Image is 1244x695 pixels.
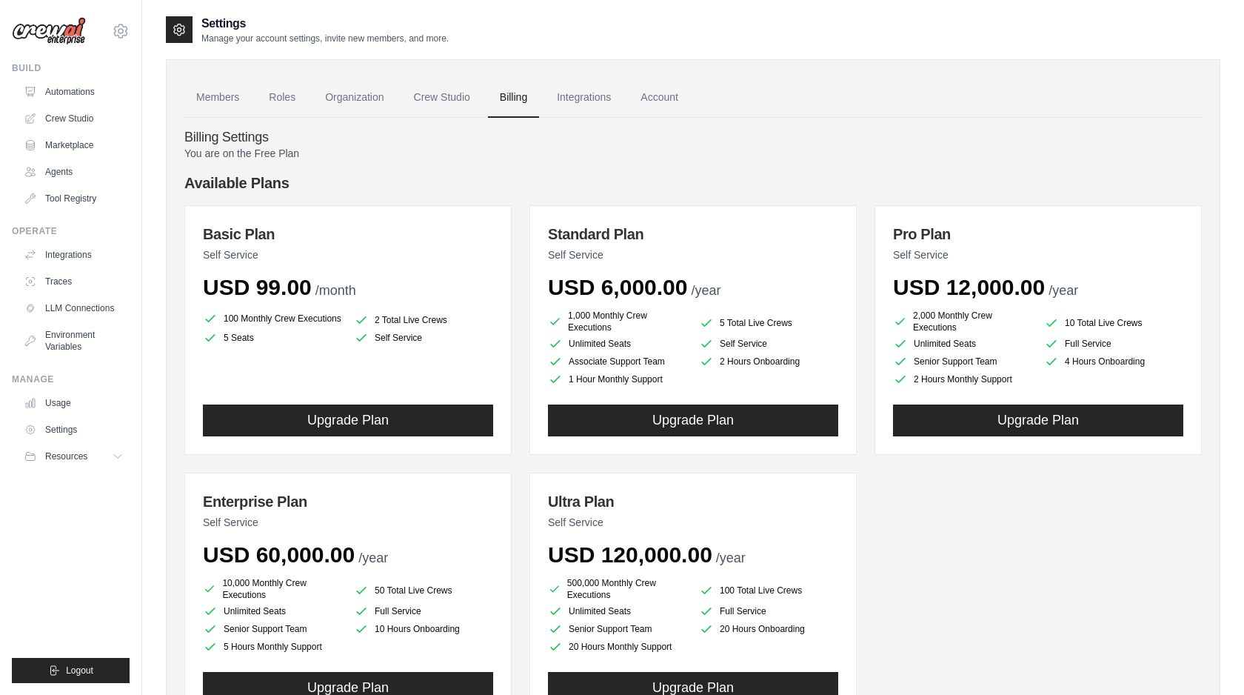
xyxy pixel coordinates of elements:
button: Logout [12,658,130,683]
span: /year [358,551,388,565]
a: Members [184,78,251,118]
div: Manage [12,373,130,385]
div: Build [12,62,130,74]
a: Agents [18,160,130,184]
p: Manage your account settings, invite new members, and more. [201,33,449,44]
a: Environment Variables [18,323,130,359]
li: Senior Support Team [893,354,1032,369]
li: 2 Hours Onboarding [699,354,838,369]
a: LLM Connections [18,296,130,320]
span: Logout [66,665,93,676]
a: Traces [18,270,130,293]
p: Self Service [203,515,493,530]
li: 2 Total Live Crews [354,313,493,327]
li: 10 Hours Onboarding [354,622,493,636]
h3: Basic Plan [203,224,493,245]
a: Usage [18,391,130,415]
li: 20 Hours Monthly Support [548,639,687,654]
span: USD 99.00 [203,275,312,299]
img: Logo [12,17,86,45]
span: USD 6,000.00 [548,275,687,299]
li: 2 Hours Monthly Support [893,372,1032,387]
li: Unlimited Seats [203,604,342,619]
li: Senior Support Team [548,622,687,636]
li: 5 Total Live Crews [699,313,838,333]
li: 500,000 Monthly Crew Executions [548,577,687,601]
a: Account [629,78,690,118]
span: USD 12,000.00 [893,275,1045,299]
span: USD 60,000.00 [203,542,355,567]
span: /year [716,551,746,565]
li: 1,000 Monthly Crew Executions [548,310,687,333]
li: Full Service [699,604,838,619]
li: Self Service [699,336,838,351]
p: You are on the Free Plan [184,146,1202,161]
button: Resources [18,445,130,468]
li: Associate Support Team [548,354,687,369]
span: /month [315,283,356,298]
a: Tool Registry [18,187,130,210]
h3: Ultra Plan [548,491,838,512]
h3: Standard Plan [548,224,838,245]
li: Self Service [354,330,493,345]
a: Integrations [545,78,623,118]
li: Unlimited Seats [893,336,1032,351]
h4: Available Plans [184,173,1202,193]
a: Billing [488,78,539,118]
h3: Pro Plan [893,224,1183,245]
p: Self Service [548,515,838,530]
li: Full Service [354,604,493,619]
p: Self Service [893,247,1183,262]
li: 5 Hours Monthly Support [203,639,342,654]
a: Automations [18,80,130,104]
a: Roles [257,78,307,118]
li: 50 Total Live Crews [354,580,493,601]
span: USD 120,000.00 [548,542,712,567]
li: Unlimited Seats [548,604,687,619]
li: 20 Hours Onboarding [699,622,838,636]
li: 100 Total Live Crews [699,580,838,601]
a: Crew Studio [18,107,130,130]
h3: Enterprise Plan [203,491,493,512]
li: 5 Seats [203,330,342,345]
a: Settings [18,418,130,442]
h4: Billing Settings [184,130,1202,146]
span: /year [691,283,720,298]
li: 10 Total Live Crews [1044,313,1183,333]
a: Crew Studio [402,78,482,118]
li: 4 Hours Onboarding [1044,354,1183,369]
li: 100 Monthly Crew Executions [203,310,342,327]
a: Marketplace [18,133,130,157]
p: Self Service [203,247,493,262]
li: 2,000 Monthly Crew Executions [893,310,1032,333]
div: Operate [12,225,130,237]
a: Integrations [18,243,130,267]
li: 10,000 Monthly Crew Executions [203,577,342,601]
button: Upgrade Plan [203,405,493,436]
span: /year [1049,283,1078,298]
li: Senior Support Team [203,622,342,636]
p: Self Service [548,247,838,262]
h2: Settings [201,15,449,33]
li: 1 Hour Monthly Support [548,372,687,387]
button: Upgrade Plan [548,405,838,436]
span: Resources [45,450,87,462]
li: Unlimited Seats [548,336,687,351]
a: Organization [313,78,395,118]
button: Upgrade Plan [893,405,1183,436]
li: Full Service [1044,336,1183,351]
